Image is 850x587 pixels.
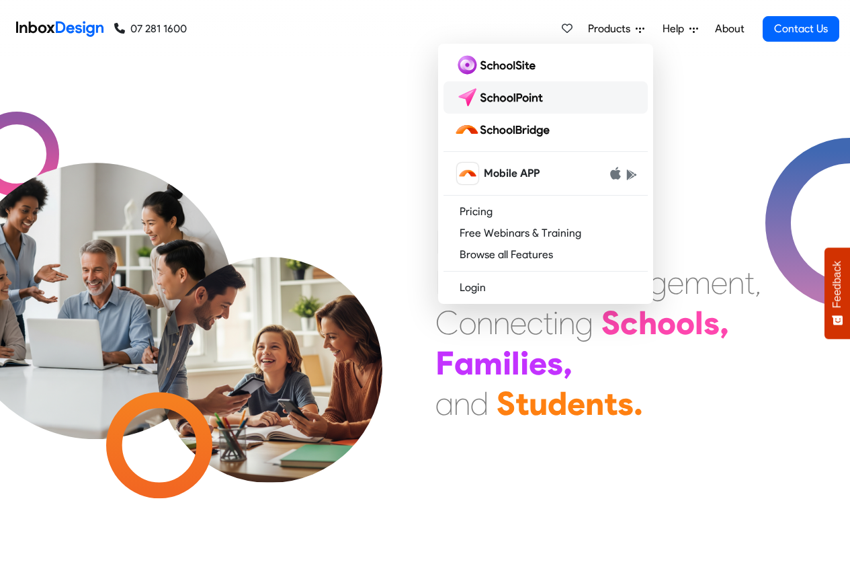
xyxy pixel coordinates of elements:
[443,157,648,190] a: schoolbridge icon Mobile APP
[704,303,720,343] div: s
[454,343,474,383] div: a
[520,343,529,383] div: i
[755,262,761,303] div: ,
[114,21,187,37] a: 07 281 1600
[548,383,567,424] div: d
[443,244,648,266] a: Browse all Features
[711,15,748,42] a: About
[657,303,676,343] div: o
[474,343,503,383] div: m
[824,247,850,339] button: Feedback - Show survey
[443,277,648,299] a: Login
[510,303,527,343] div: e
[604,383,618,424] div: t
[435,343,454,383] div: F
[454,87,549,108] img: schoolpoint logo
[728,262,745,303] div: n
[435,222,761,424] div: Maximising Efficient & Engagement, Connecting Schools, Families, and Students.
[831,261,843,308] span: Feedback
[676,303,695,343] div: o
[711,262,728,303] div: e
[745,262,755,303] div: t
[620,303,638,343] div: c
[695,303,704,343] div: l
[454,54,541,76] img: schoolsite logo
[435,262,452,303] div: E
[547,343,563,383] div: s
[563,343,572,383] div: ,
[435,222,462,262] div: M
[588,21,636,37] span: Products
[470,383,488,424] div: d
[443,223,648,244] a: Free Webinars & Training
[529,383,548,424] div: u
[553,303,558,343] div: i
[649,262,667,303] div: g
[558,303,575,343] div: n
[543,303,553,343] div: t
[454,119,555,141] img: schoolbridge logo
[515,383,529,424] div: t
[438,44,653,304] div: Products
[511,343,520,383] div: l
[435,303,459,343] div: C
[459,303,476,343] div: o
[634,383,643,424] div: .
[443,201,648,223] a: Pricing
[527,303,543,343] div: c
[529,343,547,383] div: e
[763,16,839,42] a: Contact Us
[638,303,657,343] div: h
[493,303,510,343] div: n
[585,383,604,424] div: n
[583,15,650,42] a: Products
[601,303,620,343] div: S
[575,303,593,343] div: g
[435,383,454,424] div: a
[503,343,511,383] div: i
[457,163,478,184] img: schoolbridge icon
[497,383,515,424] div: S
[454,383,470,424] div: n
[484,165,540,182] span: Mobile APP
[667,262,684,303] div: e
[684,262,711,303] div: m
[567,383,585,424] div: e
[657,15,704,42] a: Help
[618,383,634,424] div: s
[129,201,411,483] img: parents_with_child.png
[720,303,729,343] div: ,
[663,21,689,37] span: Help
[476,303,493,343] div: n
